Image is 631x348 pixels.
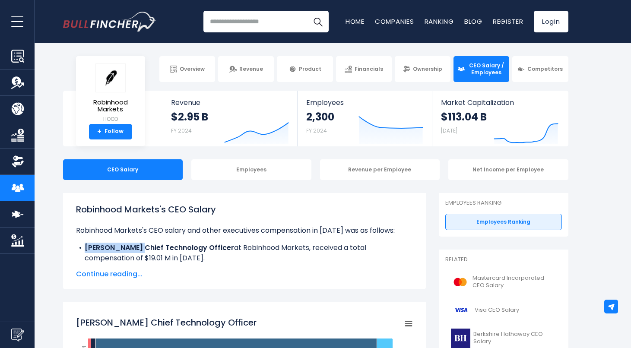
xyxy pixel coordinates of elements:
[83,115,138,123] small: HOOD
[76,225,413,236] p: Robinhood Markets's CEO salary and other executives compensation in [DATE] was as follows:
[512,56,568,82] a: Competitors
[472,275,557,289] span: Mastercard Incorporated CEO Salary
[162,91,298,146] a: Revenue $2.95 B FY 2024
[159,56,215,82] a: Overview
[413,66,442,73] span: Ownership
[76,243,413,263] li: at Robinhood Markets, received a total compensation of $19.01 M in [DATE].
[239,66,263,73] span: Revenue
[450,329,471,348] img: BRK-B logo
[171,110,208,123] strong: $2.95 B
[63,12,156,32] img: Bullfincher logo
[441,127,457,134] small: [DATE]
[527,66,563,73] span: Competitors
[441,98,558,107] span: Market Capitalization
[320,159,440,180] div: Revenue per Employee
[218,56,274,82] a: Revenue
[346,17,365,26] a: Home
[450,272,470,292] img: MA logo
[395,56,450,82] a: Ownership
[475,307,519,314] span: Visa CEO Salary
[277,56,333,82] a: Product
[306,98,423,107] span: Employees
[89,124,132,139] a: +Follow
[299,66,321,73] span: Product
[76,203,413,216] h1: Robinhood Markets's CEO Salary
[355,66,383,73] span: Financials
[445,199,562,207] p: Employees Ranking
[307,11,329,32] button: Search
[375,17,414,26] a: Companies
[85,243,234,253] b: [PERSON_NAME] Chief Technology Officer
[306,110,334,123] strong: 2,300
[464,17,482,26] a: Blog
[97,128,101,136] strong: +
[445,270,562,294] a: Mastercard Incorporated CEO Salary
[63,12,156,32] a: Go to homepage
[453,56,509,82] a: CEO Salary / Employees
[448,159,568,180] div: Net Income per Employee
[425,17,454,26] a: Ranking
[467,62,505,76] span: CEO Salary / Employees
[83,99,138,113] span: Robinhood Markets
[306,127,327,134] small: FY 2024
[441,110,487,123] strong: $113.04 B
[82,63,139,124] a: Robinhood Markets HOOD
[473,331,557,345] span: Berkshire Hathaway CEO Salary
[191,159,311,180] div: Employees
[445,298,562,322] a: Visa CEO Salary
[445,256,562,263] p: Related
[450,301,472,320] img: V logo
[63,159,183,180] div: CEO Salary
[534,11,568,32] a: Login
[180,66,205,73] span: Overview
[171,98,289,107] span: Revenue
[11,155,24,168] img: Ownership
[171,127,192,134] small: FY 2024
[493,17,523,26] a: Register
[432,91,567,146] a: Market Capitalization $113.04 B [DATE]
[76,269,413,279] span: Continue reading...
[445,214,562,230] a: Employees Ranking
[298,91,432,146] a: Employees 2,300 FY 2024
[336,56,392,82] a: Financials
[76,316,257,329] tspan: [PERSON_NAME] Chief Technology Officer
